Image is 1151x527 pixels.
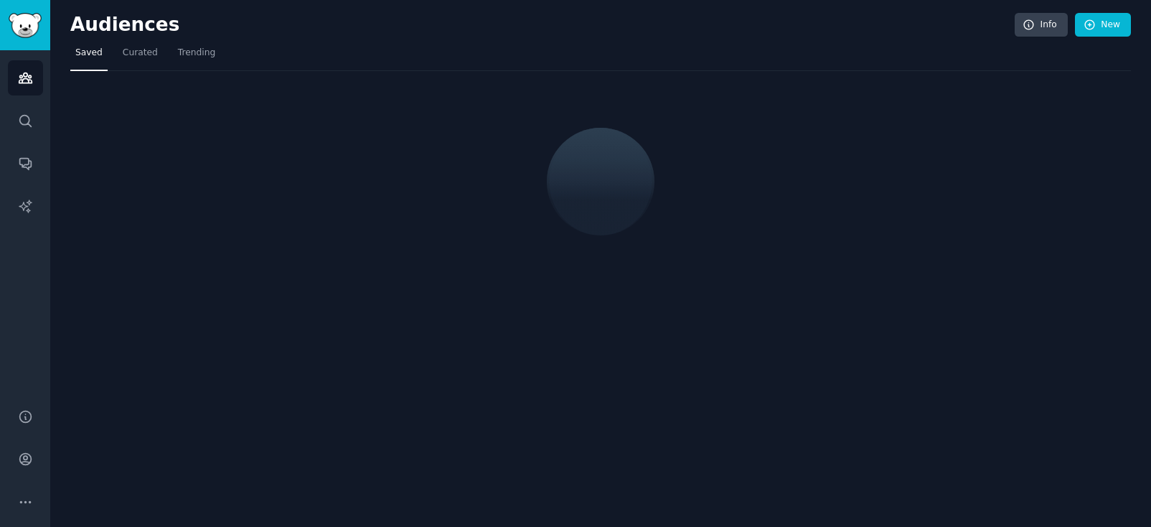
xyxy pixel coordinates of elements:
span: Curated [123,47,158,60]
span: Saved [75,47,103,60]
span: Trending [178,47,215,60]
a: Trending [173,42,220,71]
a: New [1075,13,1131,37]
a: Saved [70,42,108,71]
a: Curated [118,42,163,71]
img: GummySearch logo [9,13,42,38]
a: Info [1015,13,1068,37]
h2: Audiences [70,14,1015,37]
